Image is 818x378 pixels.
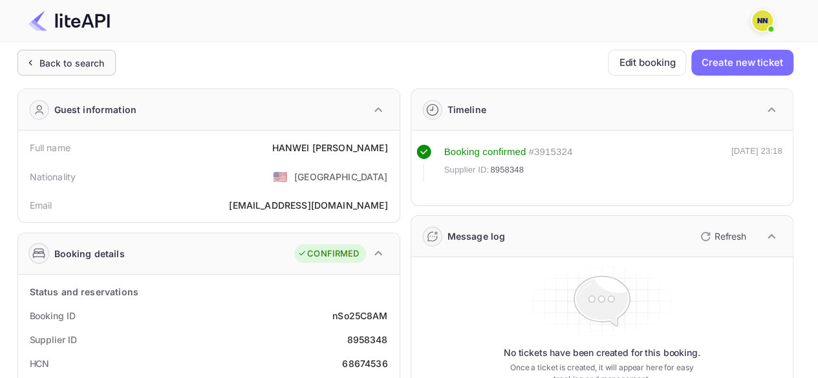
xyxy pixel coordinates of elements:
div: 8958348 [347,333,387,346]
div: Booking details [54,247,125,260]
button: Create new ticket [691,50,793,76]
div: 68674536 [342,357,387,370]
div: Message log [447,229,506,243]
div: Full name [30,141,70,154]
p: No tickets have been created for this booking. [504,346,700,359]
div: [EMAIL_ADDRESS][DOMAIN_NAME] [229,198,387,212]
img: N/A N/A [752,10,773,31]
img: LiteAPI Logo [28,10,110,31]
p: Refresh [715,229,746,243]
span: 8958348 [490,163,524,176]
span: Supplier ID: [444,163,490,176]
div: HANWEI [PERSON_NAME] [272,141,387,154]
div: Back to search [39,56,105,70]
div: Supplier ID [30,333,77,346]
div: Timeline [447,103,486,116]
div: Guest information [54,103,137,116]
div: CONFIRMED [297,247,359,260]
div: Status and reservations [30,285,138,299]
div: [GEOGRAPHIC_DATA] [294,170,388,184]
span: United States [273,165,288,188]
div: Booking confirmed [444,145,526,160]
button: Refresh [693,226,751,247]
div: Booking ID [30,309,76,322]
div: nSo25C8AM [332,309,387,322]
div: HCN [30,357,50,370]
div: # 3915324 [528,145,572,160]
div: Nationality [30,170,76,184]
button: Edit booking [608,50,686,76]
div: Email [30,198,52,212]
div: [DATE] 23:18 [731,145,782,182]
